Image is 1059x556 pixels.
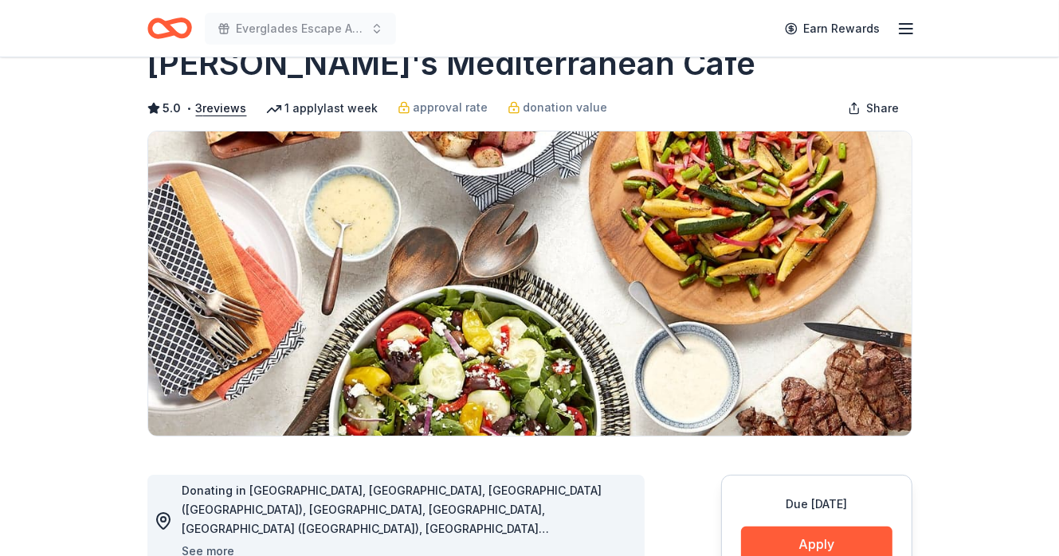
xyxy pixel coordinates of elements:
div: Due [DATE] [741,495,892,514]
span: donation value [524,98,608,117]
h1: [PERSON_NAME]'s Mediterranean Cafe [147,41,756,86]
a: donation value [508,98,608,117]
span: Everglades Escape Annual Gala [237,19,364,38]
button: Everglades Escape Annual Gala [205,13,396,45]
button: Share [835,92,912,124]
a: approval rate [398,98,488,117]
span: 5.0 [163,99,182,118]
span: • [186,102,191,115]
span: approval rate [414,98,488,117]
button: 3reviews [196,99,247,118]
img: Image for Taziki's Mediterranean Cafe [148,131,912,436]
a: Home [147,10,192,47]
a: Earn Rewards [775,14,890,43]
div: 1 apply last week [266,99,378,118]
span: Share [867,99,900,118]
